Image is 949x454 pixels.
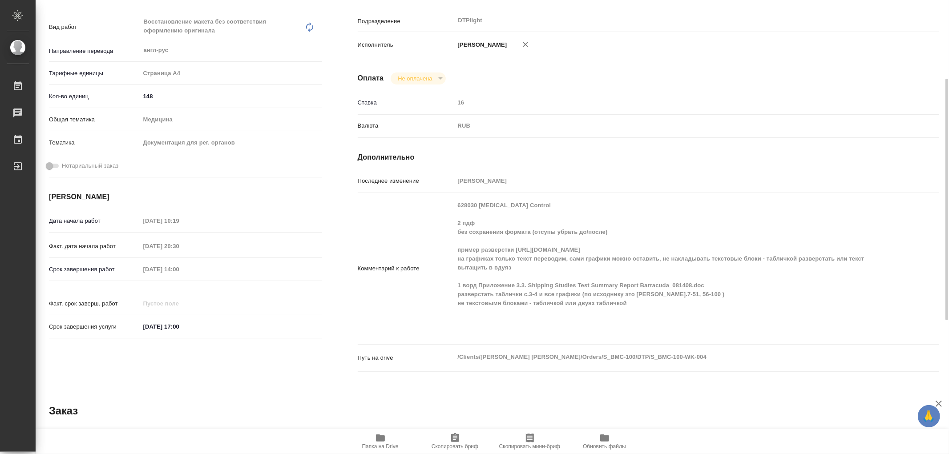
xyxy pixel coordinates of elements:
input: Пустое поле [455,174,891,187]
input: Пустое поле [140,240,218,253]
span: Папка на Drive [362,443,399,450]
button: Удалить исполнителя [516,35,535,54]
span: Скопировать бриф [432,443,478,450]
span: 🙏 [921,407,937,426]
p: Подразделение [358,17,455,26]
h4: Дополнительно [358,429,939,439]
p: Последнее изменение [358,177,455,185]
div: Страница А4 [140,66,322,81]
input: ✎ Введи что-нибудь [140,320,218,333]
p: Тематика [49,138,140,147]
p: Дата начала работ [49,217,140,225]
p: Общая тематика [49,115,140,124]
div: Медицина [140,112,322,127]
p: Путь на drive [358,354,455,362]
input: ✎ Введи что-нибудь [140,90,322,103]
input: Пустое поле [140,263,218,276]
input: Пустое поле [140,297,218,310]
p: Срок завершения работ [49,265,140,274]
p: Кол-во единиц [49,92,140,101]
p: Комментарий к работе [358,264,455,273]
button: Обновить файлы [567,429,642,454]
textarea: /Clients/[PERSON_NAME] [PERSON_NAME]/Orders/S_BMC-100/DTP/S_BMC-100-WK-004 [455,350,891,365]
p: Вид работ [49,23,140,32]
p: Ставка [358,98,455,107]
p: Тарифные единицы [49,69,140,78]
span: Обновить файлы [583,443,626,450]
h4: Дополнительно [358,152,939,163]
div: Не оплачена [391,72,445,84]
button: Папка на Drive [343,429,418,454]
h4: Оплата [358,73,384,84]
h4: Основная информация [49,429,322,439]
h4: [PERSON_NAME] [49,192,322,202]
p: [PERSON_NAME] [455,40,507,49]
div: RUB [455,118,891,133]
button: 🙏 [918,405,940,427]
p: Факт. срок заверш. работ [49,299,140,308]
span: Нотариальный заказ [62,161,118,170]
button: Скопировать бриф [418,429,493,454]
div: Документация для рег. органов [140,135,322,150]
p: Факт. дата начала работ [49,242,140,251]
input: Пустое поле [140,214,218,227]
input: Пустое поле [455,96,891,109]
h2: Заказ [49,404,78,418]
p: Исполнитель [358,40,455,49]
textarea: 628030 [MEDICAL_DATA] Control 2 пдф без сохранения формата (отсупы убрать до/после) пример развер... [455,198,891,337]
span: Скопировать мини-бриф [499,443,560,450]
button: Скопировать мини-бриф [493,429,567,454]
p: Срок завершения услуги [49,322,140,331]
p: Валюта [358,121,455,130]
button: Не оплачена [395,75,435,82]
p: Направление перевода [49,47,140,56]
